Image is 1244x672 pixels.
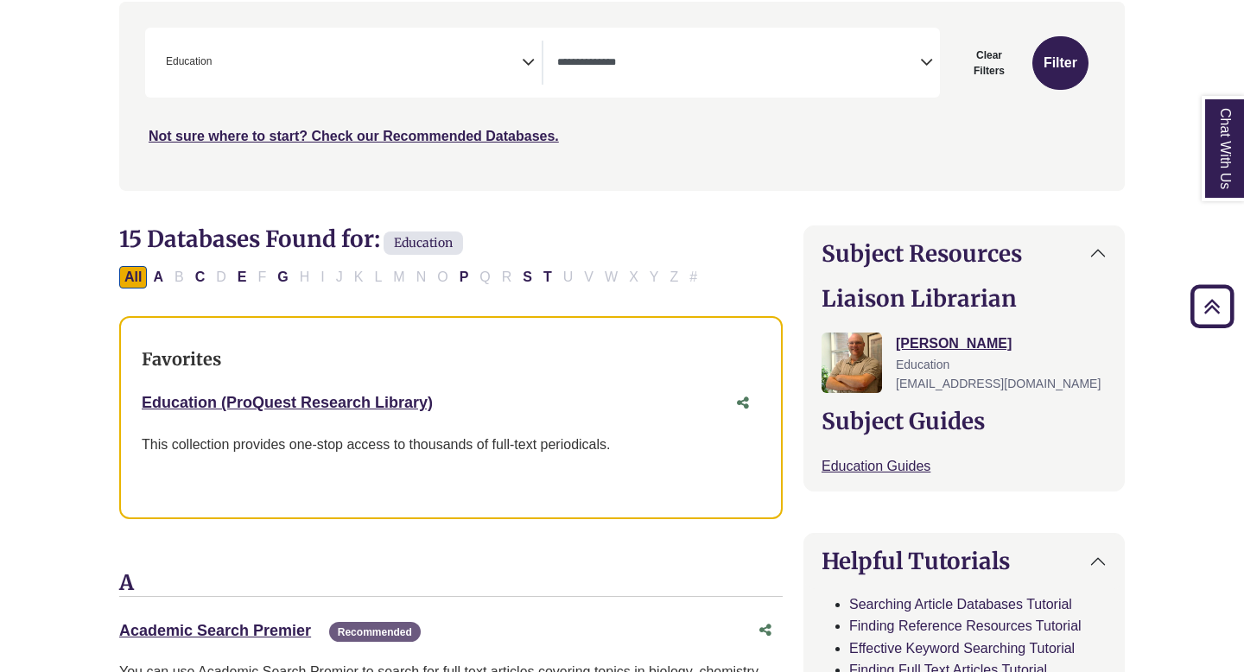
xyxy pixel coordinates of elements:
[454,266,474,288] button: Filter Results P
[748,614,783,647] button: Share this database
[119,2,1125,190] nav: Search filters
[517,266,537,288] button: Filter Results S
[142,434,760,456] p: This collection provides one-stop access to thousands of full-text periodicals.
[896,358,949,371] span: Education
[896,336,1012,351] a: [PERSON_NAME]
[726,387,760,420] button: Share this database
[822,408,1107,434] h2: Subject Guides
[119,225,380,253] span: 15 Databases Found for:
[215,57,223,71] textarea: Search
[804,226,1124,281] button: Subject Resources
[272,266,293,288] button: Filter Results G
[896,377,1101,390] span: [EMAIL_ADDRESS][DOMAIN_NAME]
[804,534,1124,588] button: Helpful Tutorials
[329,622,421,642] span: Recommended
[232,266,252,288] button: Filter Results E
[1032,36,1088,90] button: Submit for Search Results
[159,54,212,70] li: Education
[190,266,211,288] button: Filter Results C
[148,266,168,288] button: Filter Results A
[849,641,1075,656] a: Effective Keyword Searching Tutorial
[538,266,557,288] button: Filter Results T
[849,597,1072,612] a: Searching Article Databases Tutorial
[119,266,147,288] button: All
[142,394,433,411] a: Education (ProQuest Research Library)
[119,622,311,639] a: Academic Search Premier
[822,285,1107,312] h2: Liaison Librarian
[557,57,920,71] textarea: Search
[119,571,783,597] h3: A
[119,269,704,283] div: Alpha-list to filter by first letter of database name
[950,36,1028,90] button: Clear Filters
[142,349,760,370] h3: Favorites
[166,54,212,70] span: Education
[1184,295,1240,318] a: Back to Top
[849,618,1082,633] a: Finding Reference Resources Tutorial
[149,129,559,143] a: Not sure where to start? Check our Recommended Databases.
[822,459,930,473] a: Education Guides
[822,333,881,393] img: Nathan Farley
[384,231,463,255] span: Education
